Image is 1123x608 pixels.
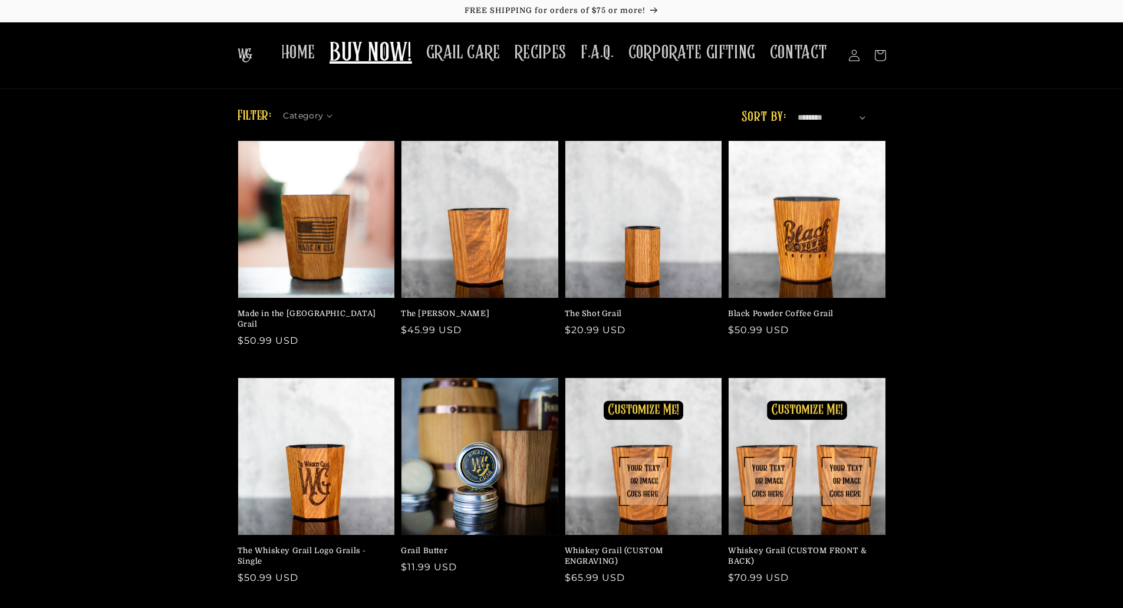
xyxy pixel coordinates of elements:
a: Whiskey Grail (CUSTOM FRONT & BACK) [728,545,879,567]
a: Grail Butter [401,545,552,556]
span: HOME [281,41,315,64]
span: F.A.Q. [581,41,614,64]
span: Category [283,110,323,122]
a: The Whiskey Grail Logo Grails - Single [238,545,388,567]
a: BUY NOW! [322,31,419,77]
a: The Shot Grail [565,308,716,319]
span: CORPORATE GIFTING [628,41,756,64]
a: GRAIL CARE [419,34,508,71]
h2: Filter: [238,106,272,127]
summary: Category [283,107,340,119]
span: CONTACT [770,41,828,64]
img: The Whiskey Grail [238,48,252,63]
label: Sort by: [742,110,786,124]
span: BUY NOW! [330,38,412,70]
span: RECIPES [515,41,567,64]
p: FREE SHIPPING for orders of $75 or more! [12,6,1111,16]
a: HOME [274,34,322,71]
a: The [PERSON_NAME] [401,308,552,319]
a: CONTACT [763,34,835,71]
a: Whiskey Grail (CUSTOM ENGRAVING) [565,545,716,567]
a: RECIPES [508,34,574,71]
a: CORPORATE GIFTING [621,34,763,71]
span: GRAIL CARE [426,41,500,64]
a: Made in the [GEOGRAPHIC_DATA] Grail [238,308,388,330]
a: Black Powder Coffee Grail [728,308,879,319]
a: F.A.Q. [574,34,621,71]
